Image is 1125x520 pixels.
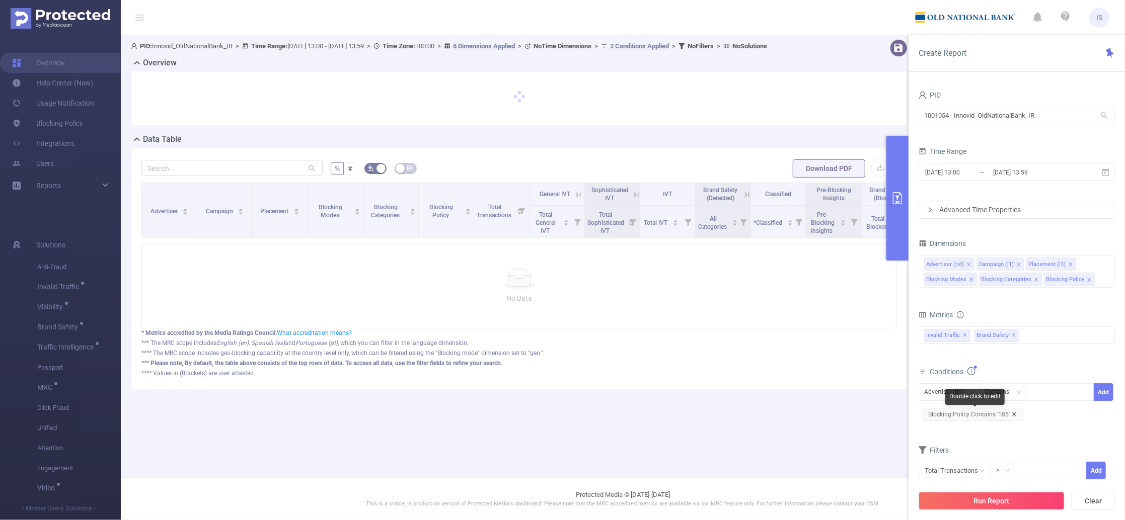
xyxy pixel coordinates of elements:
[924,273,977,286] li: Blocking Modes
[37,257,121,277] span: Anti-Fraud
[466,207,471,210] i: icon: caret-up
[945,389,1005,405] div: Double click to edit
[141,349,897,358] div: **** The MRC scope includes geo-blocking capability at the country level only, which can be filte...
[36,235,65,255] span: Solutions
[434,42,444,50] span: >
[870,187,904,202] span: Brand Safety (Blocked)
[663,191,672,198] span: IVT
[141,329,277,336] b: * Metrics accredited by the Media Ratings Council.
[840,218,846,224] div: Sort
[924,257,974,271] li: Advertiser (tid)
[355,207,360,210] i: icon: caret-up
[1094,383,1113,401] button: Add
[355,211,360,214] i: icon: caret-down
[992,165,1074,179] input: End date
[787,222,793,225] i: icon: caret-down
[732,42,767,50] b: No Solutions
[348,164,352,172] span: #
[927,207,933,213] i: icon: right
[923,408,1023,421] span: Blocking Policy Contains '185'
[919,91,927,99] i: icon: user
[364,42,373,50] span: >
[924,384,971,400] div: Advertiser (tid)
[966,262,971,268] i: icon: close
[37,438,121,458] span: Attention
[383,42,415,50] b: Time Zone:
[453,42,515,50] u: 6 Dimensions Applied
[811,211,835,234] span: Pre-Blocking Insights
[335,164,340,172] span: %
[963,329,967,341] span: ✕
[816,187,851,202] span: Pre-Blocking Insights
[37,418,121,438] span: Unified
[564,222,569,225] i: icon: caret-down
[37,398,121,418] span: Click Fraud
[371,204,401,219] span: Blocking Categories
[610,42,669,50] u: 2 Conditions Applied
[1087,277,1092,283] i: icon: close
[1016,262,1021,268] i: icon: close
[967,367,976,375] i: icon: info-circle
[793,159,865,178] button: Download PDF
[919,446,949,454] span: Filters
[1016,389,1022,396] i: icon: down
[12,53,65,73] a: Overview
[698,215,728,230] span: All Categories
[121,477,1125,520] footer: Protected Media © [DATE]-[DATE]
[688,42,714,50] b: No Filters
[141,369,897,378] div: **** Values in (Brackets) are user attested
[515,42,524,50] span: >
[1012,412,1017,417] i: icon: close
[368,165,374,171] i: icon: bg-colors
[1012,329,1016,341] span: ✕
[787,218,793,224] div: Sort
[732,222,737,225] i: icon: caret-down
[141,359,897,368] div: *** Please note, By default, the table above consists of the top rows of data. To access all data...
[37,343,97,351] span: Traffic Intelligence
[536,211,556,234] span: Total General IVT
[131,43,140,49] i: icon: user
[515,183,529,238] i: Filter menu
[140,42,152,50] b: PID:
[540,191,570,198] span: General IVT
[736,206,751,238] i: Filter menu
[681,206,695,238] i: Filter menu
[251,42,287,50] b: Time Range:
[131,42,767,50] span: Innovid_OldNationalBank_IR [DATE] 13:00 - [DATE] 13:59 +00:00
[926,273,966,286] div: Blocking Modes
[924,329,970,342] span: Invalid Traffic
[591,187,628,202] span: Sophisticated IVT
[12,73,93,93] a: Help Center (New)
[644,219,669,226] span: Total IVT
[919,91,941,99] span: PID
[1044,273,1095,286] li: Blocking Policy
[841,218,846,221] i: icon: caret-up
[919,239,966,247] span: Dimensions
[12,153,54,174] a: Users
[919,147,966,155] span: Time Range
[36,182,61,190] span: Reports
[1086,462,1106,479] button: Add
[216,339,285,346] i: English (en), Spanish (es)
[37,323,82,330] span: Brand Safety
[183,207,188,210] i: icon: caret-up
[1028,258,1066,271] div: Placement (l3)
[673,218,679,221] i: icon: caret-up
[714,42,723,50] span: >
[1072,492,1115,510] button: Clear
[277,329,352,336] a: What accreditation means?
[293,207,299,213] div: Sort
[563,218,569,224] div: Sort
[143,133,182,145] h2: Data Table
[587,211,624,234] span: Total Sophisticated IVT
[591,42,601,50] span: >
[37,283,83,290] span: Invalid Traffic
[143,57,177,69] h2: Overview
[1096,8,1102,28] span: IS
[12,113,83,133] a: Blocking Policy
[919,48,966,58] span: Create Report
[37,303,66,310] span: Visibility
[787,218,793,221] i: icon: caret-up
[238,207,244,210] i: icon: caret-up
[477,204,513,219] span: Total Transactions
